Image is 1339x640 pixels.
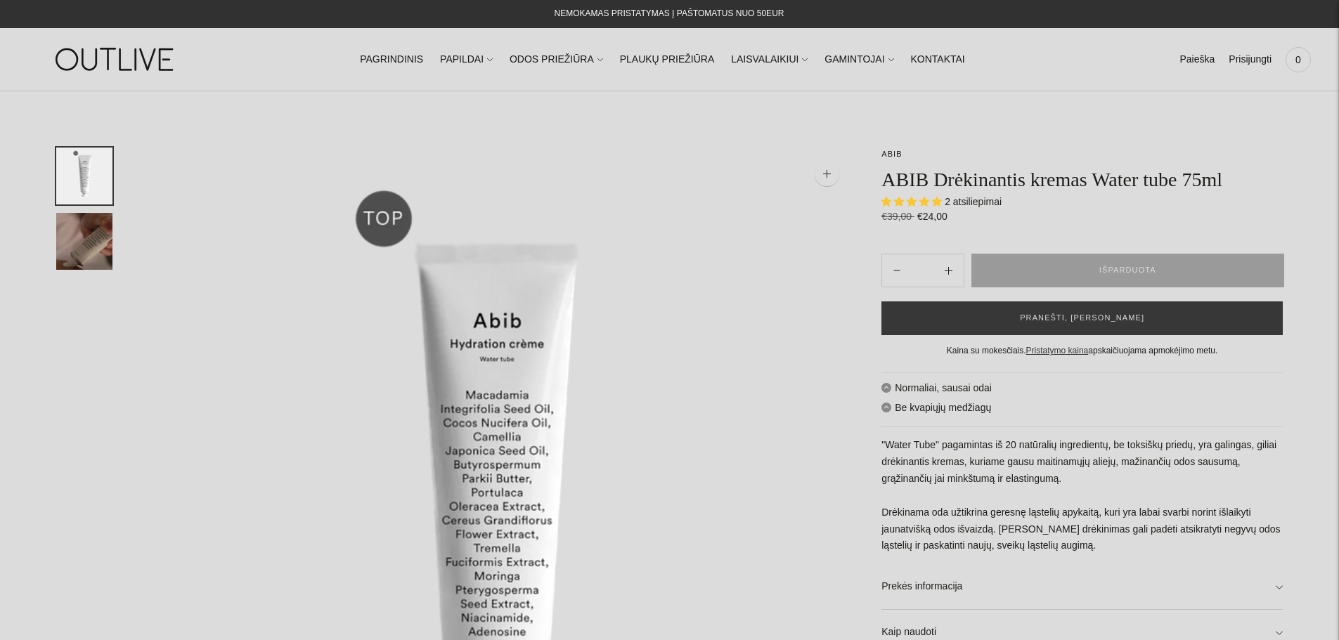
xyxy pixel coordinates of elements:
[360,44,423,75] a: PAGRINDINIS
[881,301,1283,335] button: PRANEŠTI, [PERSON_NAME]
[440,44,493,75] a: PAPILDAI
[510,44,603,75] a: ODOS PRIEŽIŪRA
[910,44,964,75] a: KONTAKTAI
[1286,44,1311,75] a: 0
[881,564,1283,609] a: Prekės informacija
[881,167,1283,192] h1: ABIB Drėkinantis kremas Water tube 75ml
[56,213,112,270] button: Translation missing: en.general.accessibility.image_thumbail
[945,196,1002,207] span: 2 atsiliepimai
[881,196,945,207] span: 5.00 stars
[881,211,914,222] s: €39,00
[881,150,902,158] a: ABIB
[933,254,964,287] button: Subtract product quantity
[1099,263,1156,277] span: IŠPARDUOTA
[881,437,1283,555] p: "Water Tube" pagamintas iš 20 natūralių ingredientų, be toksiškų priedų, yra galingas, giliai drė...
[1229,44,1272,75] a: Prisijungti
[1179,44,1215,75] a: Paieška
[882,254,912,287] button: Add product quantity
[881,344,1283,358] div: Kaina su mokesčiais. apskaičiuojama apmokėjimo metu.
[620,44,715,75] a: PLAUKŲ PRIEŽIŪRA
[56,148,112,204] button: Translation missing: en.general.accessibility.image_thumbail
[1288,50,1308,70] span: 0
[731,44,808,75] a: LAISVALAIKIUI
[28,35,204,84] img: OUTLIVE
[555,6,784,22] div: NEMOKAMAS PRISTATYMAS Į PAŠTOMATUS NUO 50EUR
[1026,346,1089,355] a: Pristatymo kaina
[971,254,1284,287] button: IŠPARDUOTA
[824,44,893,75] a: GAMINTOJAI
[912,261,933,281] input: Product quantity
[917,211,947,222] span: €24,00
